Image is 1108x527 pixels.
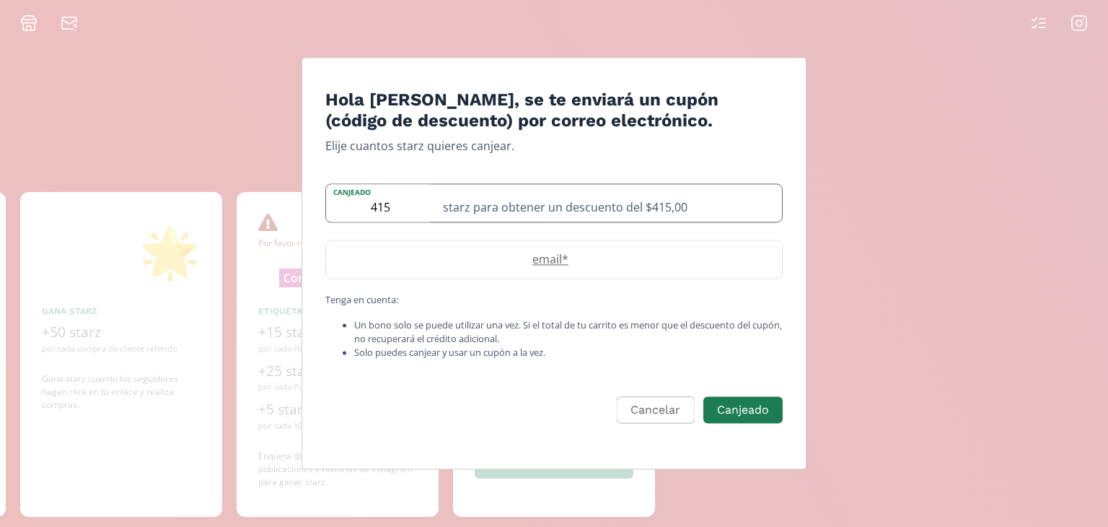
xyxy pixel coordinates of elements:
[703,397,783,424] button: Canjeado
[434,184,782,222] div: starz para obtener un descuento del $415,00
[325,90,783,131] h4: Hola [PERSON_NAME], se te enviará un cupón (código de descuento) por correo electrónico.
[326,184,434,198] label: Canjeado
[326,251,768,268] label: email *
[354,318,783,346] li: Un bono solo se puede utilizar una vez. Si el total de tu carrito es menor que el descuento del c...
[354,347,783,360] li: Solo puedes canjear y usar un cupón a la vez.
[325,137,783,154] p: Elije cuantos starz quieres canjear.
[302,57,806,469] div: Edit Program
[325,293,783,307] p: Tenga en cuenta:
[617,397,694,424] button: Cancelar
